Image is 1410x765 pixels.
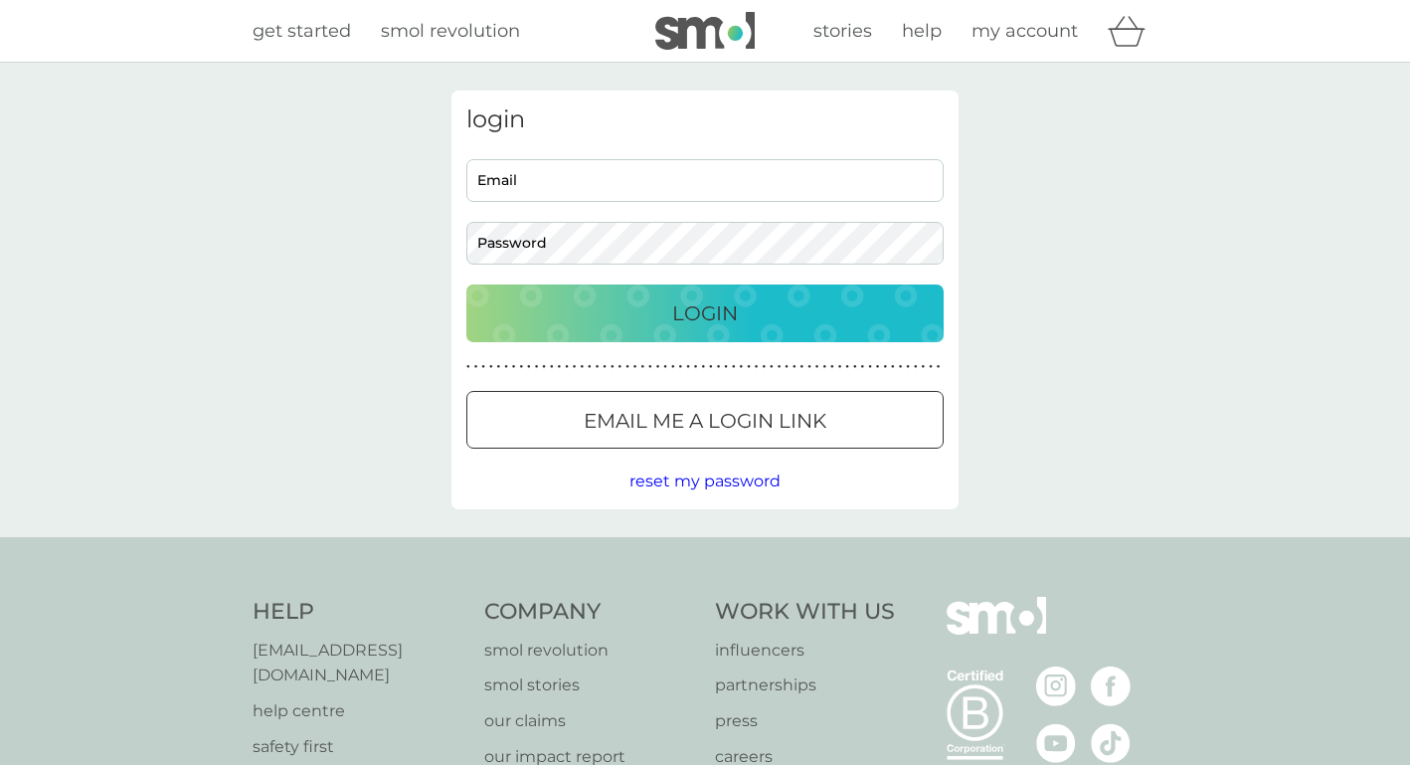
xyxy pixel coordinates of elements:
span: get started [253,20,351,42]
img: smol [947,597,1046,665]
p: ● [648,362,652,372]
p: ● [656,362,660,372]
a: smol stories [484,672,696,698]
h4: Company [484,597,696,628]
button: Login [466,285,944,342]
img: smol [655,12,755,50]
a: get started [253,17,351,46]
span: help [902,20,942,42]
h4: Help [253,597,464,628]
p: ● [861,362,865,372]
img: visit the smol Facebook page [1091,667,1131,706]
p: ● [565,362,569,372]
p: ● [891,362,895,372]
p: ● [853,362,857,372]
p: ● [474,362,478,372]
span: stories [813,20,872,42]
p: ● [512,362,516,372]
p: ● [596,362,600,372]
p: ● [868,362,872,372]
a: stories [813,17,872,46]
p: ● [830,362,834,372]
p: ● [800,362,804,372]
span: my account [971,20,1078,42]
img: visit the smol Tiktok page [1091,723,1131,763]
p: ● [838,362,842,372]
p: ● [937,362,941,372]
p: ● [550,362,554,372]
p: ● [762,362,766,372]
h3: login [466,105,944,134]
p: ● [929,362,933,372]
p: ● [679,362,683,372]
p: ● [573,362,577,372]
p: help centre [253,698,464,724]
p: ● [822,362,826,372]
p: ● [914,362,918,372]
a: my account [971,17,1078,46]
p: ● [807,362,811,372]
p: ● [481,362,485,372]
p: ● [535,362,539,372]
p: ● [724,362,728,372]
p: ● [618,362,622,372]
a: smol revolution [381,17,520,46]
p: ● [504,362,508,372]
p: ● [527,362,531,372]
p: ● [588,362,592,372]
p: ● [793,362,796,372]
p: ● [845,362,849,372]
p: Email me a login link [584,405,826,437]
p: ● [922,362,926,372]
a: [EMAIL_ADDRESS][DOMAIN_NAME] [253,638,464,688]
img: visit the smol Youtube page [1036,723,1076,763]
p: ● [466,362,470,372]
p: ● [709,362,713,372]
p: ● [785,362,789,372]
p: ● [747,362,751,372]
p: Login [672,297,738,329]
p: ● [717,362,721,372]
a: help [902,17,942,46]
p: ● [732,362,736,372]
a: press [715,708,895,734]
p: ● [671,362,675,372]
span: smol revolution [381,20,520,42]
p: ● [755,362,759,372]
p: ● [883,362,887,372]
a: smol revolution [484,638,696,664]
p: ● [906,362,910,372]
p: ● [694,362,698,372]
p: ● [542,362,546,372]
p: ● [633,362,637,372]
p: ● [740,362,744,372]
p: ● [640,362,644,372]
p: ● [603,362,607,372]
p: ● [558,362,562,372]
p: ● [701,362,705,372]
p: safety first [253,734,464,760]
p: ● [778,362,782,372]
a: our claims [484,708,696,734]
p: ● [663,362,667,372]
p: ● [815,362,819,372]
p: ● [899,362,903,372]
p: ● [876,362,880,372]
p: ● [580,362,584,372]
h4: Work With Us [715,597,895,628]
p: ● [625,362,629,372]
div: basket [1108,11,1157,51]
p: ● [489,362,493,372]
a: partnerships [715,672,895,698]
a: influencers [715,638,895,664]
p: ● [497,362,501,372]
p: ● [611,362,615,372]
img: visit the smol Instagram page [1036,667,1076,706]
